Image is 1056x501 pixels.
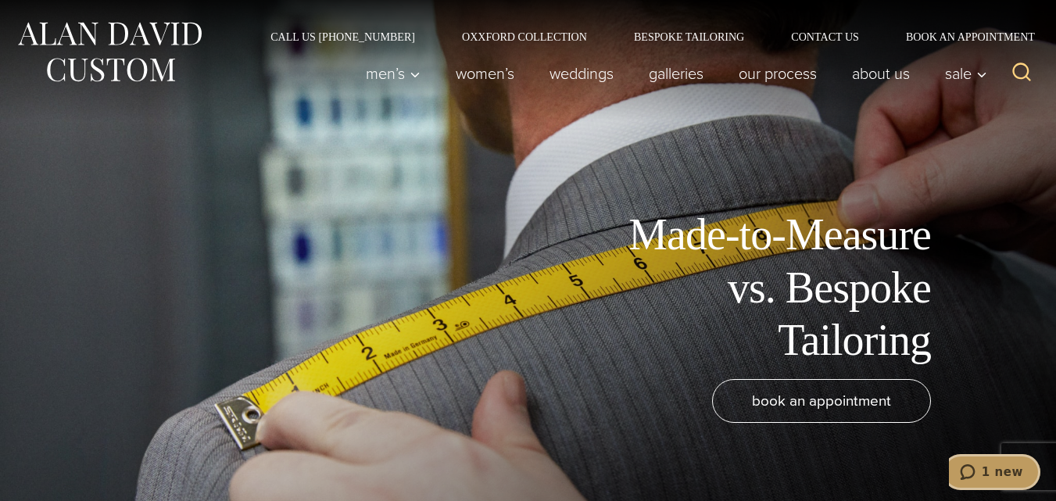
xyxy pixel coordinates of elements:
[16,17,203,87] img: Alan David Custom
[882,31,1040,42] a: Book an Appointment
[532,58,632,89] a: weddings
[349,58,996,89] nav: Primary Navigation
[579,209,931,367] h1: Made-to-Measure vs. Bespoke Tailoring
[1003,55,1040,92] button: View Search Form
[632,58,721,89] a: Galleries
[247,31,1040,42] nav: Secondary Navigation
[439,31,610,42] a: Oxxford Collection
[439,58,532,89] a: Women’s
[949,454,1040,493] iframe: Opens a widget where you can chat to one of our agents
[247,31,439,42] a: Call Us [PHONE_NUMBER]
[721,58,835,89] a: Our Process
[712,379,931,423] a: book an appointment
[835,58,928,89] a: About Us
[349,58,439,89] button: Child menu of Men’s
[610,31,768,42] a: Bespoke Tailoring
[928,58,996,89] button: Sale sub menu toggle
[768,31,882,42] a: Contact Us
[752,389,891,412] span: book an appointment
